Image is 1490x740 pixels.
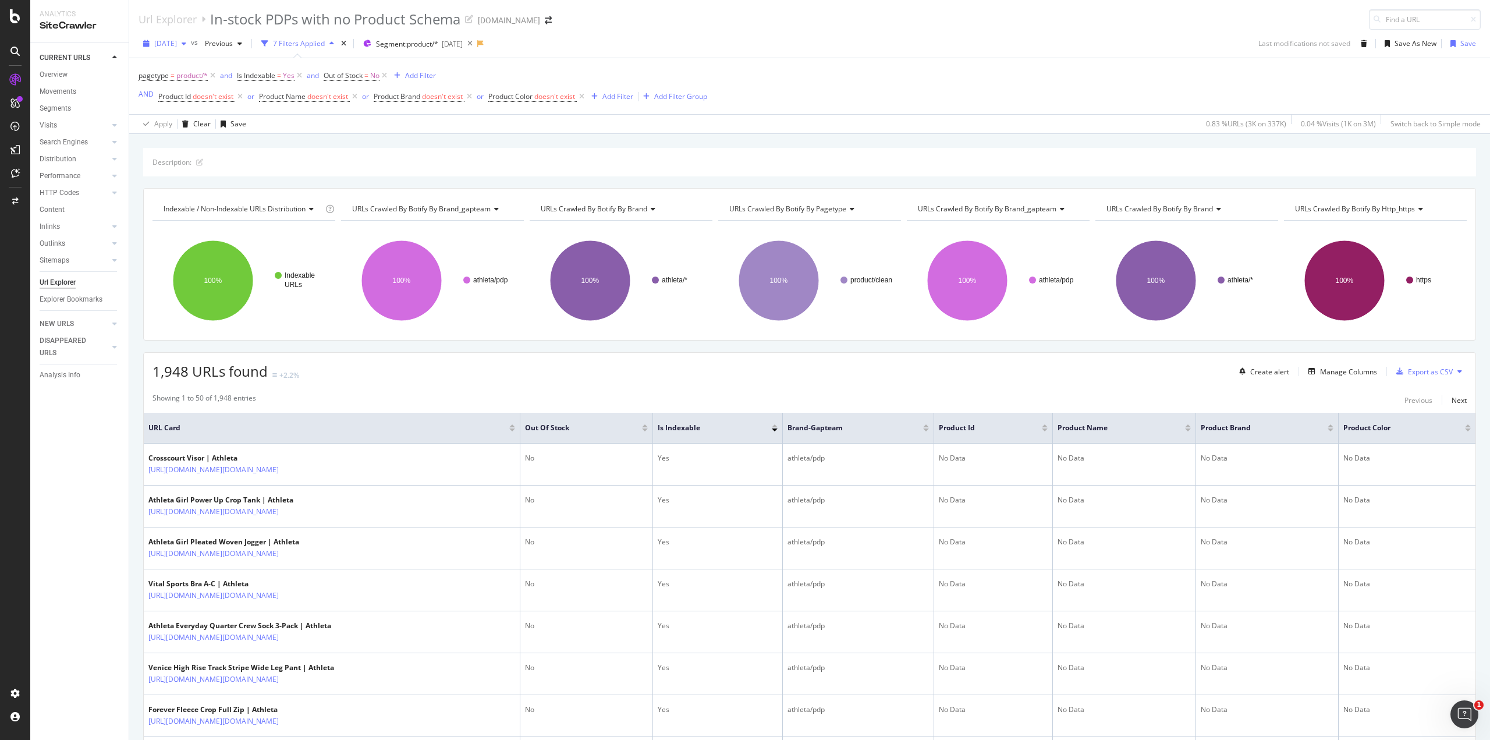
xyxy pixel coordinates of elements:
[148,632,279,643] a: [URL][DOMAIN_NAME][DOMAIN_NAME]
[1392,362,1453,381] button: Export as CSV
[658,423,754,433] span: Is Indexable
[350,200,513,218] h4: URLs Crawled By Botify By brand_gapteam
[191,37,200,47] span: vs
[1201,495,1333,505] div: No Data
[1104,200,1268,218] h4: URLs Crawled By Botify By brand
[488,91,533,101] span: Product Color
[152,362,268,381] span: 1,948 URLs found
[545,16,552,24] div: arrow-right-arrow-left
[1446,34,1476,53] button: Save
[339,38,349,49] div: times
[1343,579,1471,589] div: No Data
[1450,700,1478,728] iframe: Intercom live chat
[210,9,460,29] div: In-stock PDPs with no Product Schema
[916,200,1079,218] h4: URLs Crawled By Botify By brand_gapteam
[40,153,76,165] div: Distribution
[787,704,930,715] div: athleta/pdp
[1404,393,1432,407] button: Previous
[247,91,254,102] button: or
[1284,230,1467,331] div: A chart.
[40,52,109,64] a: CURRENT URLS
[939,537,1048,547] div: No Data
[525,453,648,463] div: No
[40,86,120,98] a: Movements
[1295,204,1415,214] span: URLs Crawled By Botify By http_https
[40,318,74,330] div: NEW URLS
[40,335,109,359] a: DISAPPEARED URLS
[152,393,256,407] div: Showing 1 to 50 of 1,948 entries
[362,91,369,101] div: or
[478,15,540,26] div: [DOMAIN_NAME]
[850,276,892,284] text: product/clean
[1095,230,1278,331] div: A chart.
[422,91,463,101] span: doesn't exist
[1343,423,1448,433] span: Product Color
[1343,453,1471,463] div: No Data
[178,115,211,133] button: Clear
[525,495,648,505] div: No
[907,230,1090,331] svg: A chart.
[40,187,109,199] a: HTTP Codes
[1380,34,1436,53] button: Save As New
[148,537,329,547] div: Athleta Girl Pleated Woven Jogger | Athleta
[1058,423,1167,433] span: Product Name
[1201,453,1333,463] div: No Data
[40,254,109,267] a: Sitemaps
[1452,395,1467,405] div: Next
[1474,700,1484,710] span: 1
[1058,704,1190,715] div: No Data
[787,663,930,673] div: athleta/pdp
[40,119,109,132] a: Visits
[40,187,79,199] div: HTTP Codes
[1258,38,1350,48] div: Last modifications not saved
[307,70,319,80] div: and
[40,69,68,81] div: Overview
[1416,276,1431,284] text: https
[273,38,325,48] div: 7 Filters Applied
[525,704,648,715] div: No
[247,91,254,101] div: or
[662,276,687,284] text: athleta/*
[148,716,279,727] a: [URL][DOMAIN_NAME][DOMAIN_NAME]
[939,579,1048,589] div: No Data
[1039,276,1074,284] text: athleta/pdp
[918,204,1056,214] span: URLs Crawled By Botify By brand_gapteam
[220,70,232,80] div: and
[525,423,625,433] span: Out of Stock
[1320,367,1377,377] div: Manage Columns
[939,621,1048,631] div: No Data
[40,170,80,182] div: Performance
[40,86,76,98] div: Movements
[787,537,930,547] div: athleta/pdp
[148,704,329,715] div: Forever Fleece Crop Full Zip | Athleta
[154,38,177,48] span: 2025 Aug. 20th
[376,39,438,49] span: Segment: product/*
[1343,663,1471,673] div: No Data
[40,170,109,182] a: Performance
[285,281,302,289] text: URLs
[1250,367,1289,377] div: Create alert
[40,204,65,216] div: Content
[1386,115,1481,133] button: Switch back to Simple mode
[392,277,410,285] text: 100%
[40,277,76,289] div: Url Explorer
[1234,362,1289,381] button: Create alert
[40,153,109,165] a: Distribution
[939,453,1048,463] div: No Data
[787,579,930,589] div: athleta/pdp
[40,277,120,289] a: Url Explorer
[171,70,175,80] span: =
[530,230,712,331] svg: A chart.
[139,13,197,26] a: Url Explorer
[139,88,154,100] button: AND
[341,230,524,331] div: A chart.
[40,238,65,250] div: Outlinks
[40,19,119,33] div: SiteCrawler
[1106,204,1213,214] span: URLs Crawled By Botify By brand
[587,90,633,104] button: Add Filter
[148,621,331,631] div: Athleta Everyday Quarter Crew Sock 3-Pack | Athleta
[176,68,208,84] span: product/*
[1058,663,1190,673] div: No Data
